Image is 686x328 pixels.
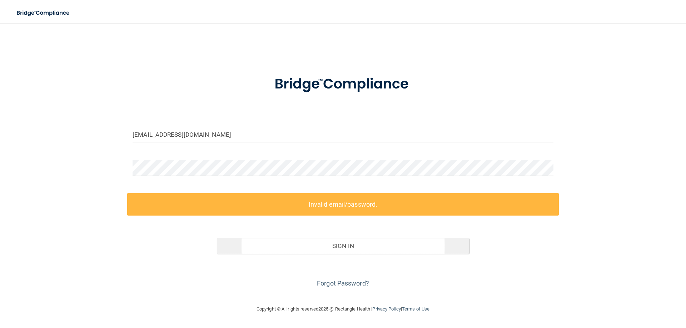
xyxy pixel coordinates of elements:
[127,193,559,216] label: Invalid email/password.
[317,279,369,287] a: Forgot Password?
[133,126,553,142] input: Email
[213,298,473,321] div: Copyright © All rights reserved 2025 @ Rectangle Health | |
[217,238,469,254] button: Sign In
[372,306,401,312] a: Privacy Policy
[260,66,426,103] img: bridge_compliance_login_screen.278c3ca4.svg
[11,6,76,20] img: bridge_compliance_login_screen.278c3ca4.svg
[402,306,429,312] a: Terms of Use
